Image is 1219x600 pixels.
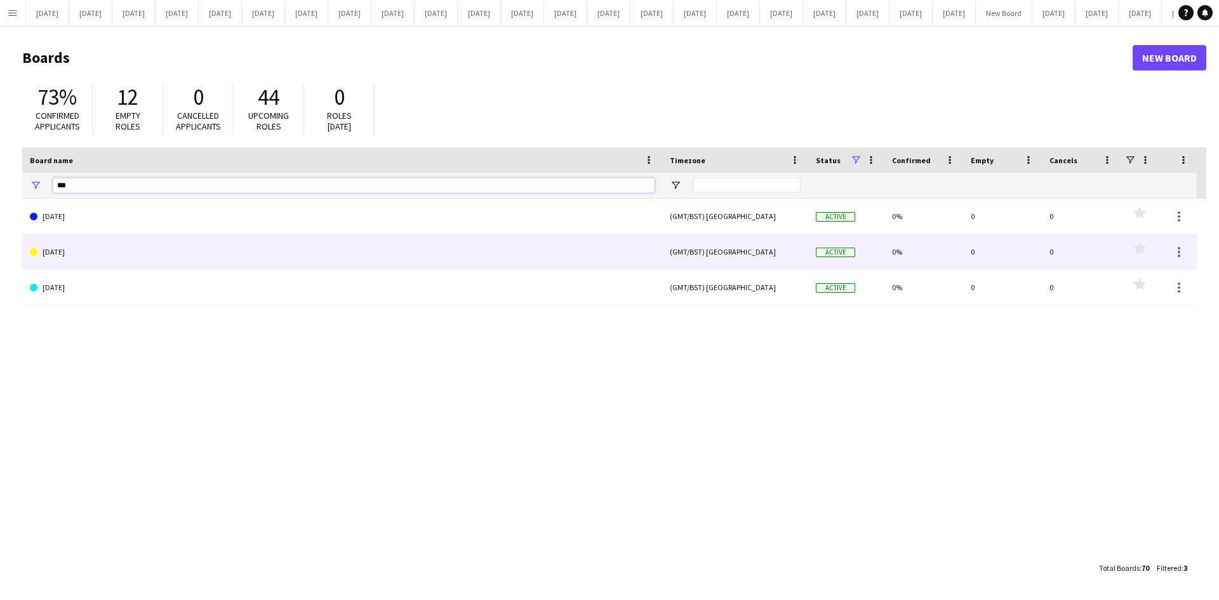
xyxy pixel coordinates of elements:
[760,1,803,25] button: [DATE]
[1042,199,1121,234] div: 0
[30,234,655,270] a: [DATE]
[258,83,279,111] span: 44
[670,180,681,191] button: Open Filter Menu
[963,199,1042,234] div: 0
[846,1,889,25] button: [DATE]
[117,83,138,111] span: 12
[30,156,73,165] span: Board name
[662,234,808,269] div: (GMT/BST) [GEOGRAPHIC_DATA]
[1162,1,1205,25] button: [DATE]
[112,1,156,25] button: [DATE]
[670,156,705,165] span: Timezone
[328,1,371,25] button: [DATE]
[30,180,41,191] button: Open Filter Menu
[717,1,760,25] button: [DATE]
[976,1,1032,25] button: New Board
[1157,556,1187,580] div: :
[803,1,846,25] button: [DATE]
[371,1,415,25] button: [DATE]
[816,212,855,222] span: Active
[199,1,242,25] button: [DATE]
[884,234,963,269] div: 0%
[587,1,630,25] button: [DATE]
[415,1,458,25] button: [DATE]
[1142,563,1149,573] span: 70
[1119,1,1162,25] button: [DATE]
[327,110,352,132] span: Roles [DATE]
[693,178,801,193] input: Timezone Filter Input
[1042,234,1121,269] div: 0
[35,110,80,132] span: Confirmed applicants
[26,1,69,25] button: [DATE]
[933,1,976,25] button: [DATE]
[116,110,140,132] span: Empty roles
[889,1,933,25] button: [DATE]
[884,199,963,234] div: 0%
[69,1,112,25] button: [DATE]
[37,83,77,111] span: 73%
[1099,556,1149,580] div: :
[816,156,841,165] span: Status
[242,1,285,25] button: [DATE]
[1042,270,1121,305] div: 0
[963,270,1042,305] div: 0
[1099,563,1140,573] span: Total Boards
[334,83,345,111] span: 0
[1157,563,1182,573] span: Filtered
[285,1,328,25] button: [DATE]
[30,270,655,305] a: [DATE]
[193,83,204,111] span: 0
[816,283,855,293] span: Active
[1032,1,1076,25] button: [DATE]
[458,1,501,25] button: [DATE]
[884,270,963,305] div: 0%
[1049,156,1077,165] span: Cancels
[971,156,994,165] span: Empty
[544,1,587,25] button: [DATE]
[662,270,808,305] div: (GMT/BST) [GEOGRAPHIC_DATA]
[662,199,808,234] div: (GMT/BST) [GEOGRAPHIC_DATA]
[963,234,1042,269] div: 0
[1076,1,1119,25] button: [DATE]
[816,248,855,257] span: Active
[156,1,199,25] button: [DATE]
[248,110,289,132] span: Upcoming roles
[22,48,1133,67] h1: Boards
[892,156,931,165] span: Confirmed
[674,1,717,25] button: [DATE]
[176,110,221,132] span: Cancelled applicants
[53,178,655,193] input: Board name Filter Input
[30,199,655,234] a: [DATE]
[501,1,544,25] button: [DATE]
[630,1,674,25] button: [DATE]
[1183,563,1187,573] span: 3
[1133,45,1206,70] a: New Board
